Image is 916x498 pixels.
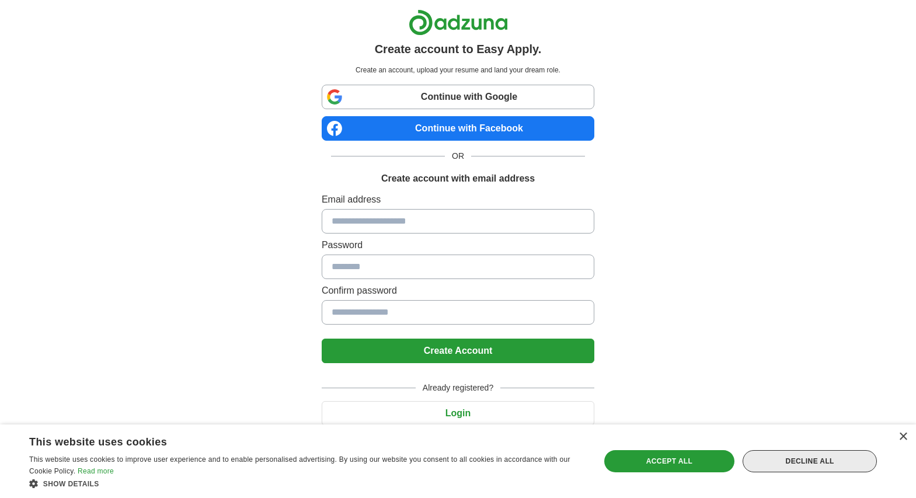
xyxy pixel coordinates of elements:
a: Continue with Google [322,85,594,109]
span: Already registered? [416,382,500,394]
span: Show details [43,480,99,488]
a: Continue with Facebook [322,116,594,141]
p: Create an account, upload your resume and land your dream role. [324,65,592,75]
h1: Create account to Easy Apply. [375,40,542,58]
label: Password [322,238,594,252]
span: OR [445,150,471,162]
button: Create Account [322,339,594,363]
h1: Create account with email address [381,172,535,186]
div: Close [898,433,907,441]
img: Adzuna logo [409,9,508,36]
button: Login [322,401,594,426]
div: Show details [29,478,583,489]
a: Login [322,408,594,418]
label: Confirm password [322,284,594,298]
span: This website uses cookies to improve user experience and to enable personalised advertising. By u... [29,455,570,475]
div: Decline all [743,450,877,472]
div: This website uses cookies [29,431,553,449]
div: Accept all [604,450,735,472]
a: Read more, opens a new window [78,467,114,475]
label: Email address [322,193,594,207]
